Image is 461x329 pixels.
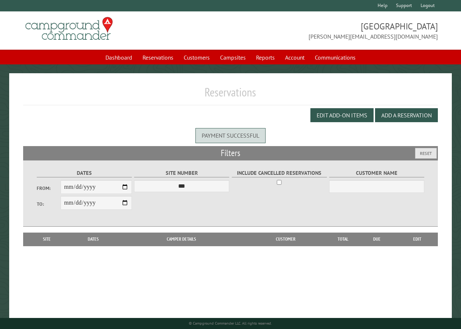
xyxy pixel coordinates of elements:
[27,233,67,246] th: Site
[23,14,115,43] img: Campground Commander
[281,50,309,64] a: Account
[37,169,132,177] label: Dates
[23,85,438,105] h1: Reservations
[329,169,424,177] label: Customer Name
[189,321,272,326] small: © Campground Commander LLC. All rights reserved.
[216,50,250,64] a: Campsites
[231,20,438,41] span: [GEOGRAPHIC_DATA] [PERSON_NAME][EMAIL_ADDRESS][DOMAIN_NAME]
[357,233,396,246] th: Due
[232,169,327,177] label: Include Cancelled Reservations
[195,128,266,143] div: Payment successful
[328,233,357,246] th: Total
[134,169,229,177] label: Site Number
[375,108,438,122] button: Add a Reservation
[310,50,360,64] a: Communications
[415,148,437,159] button: Reset
[37,185,61,192] label: From:
[310,108,374,122] button: Edit Add-on Items
[243,233,328,246] th: Customer
[67,233,120,246] th: Dates
[120,233,243,246] th: Camper Details
[23,146,438,160] h2: Filters
[179,50,214,64] a: Customers
[101,50,137,64] a: Dashboard
[396,233,438,246] th: Edit
[37,201,61,208] label: To:
[138,50,178,64] a: Reservations
[252,50,279,64] a: Reports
